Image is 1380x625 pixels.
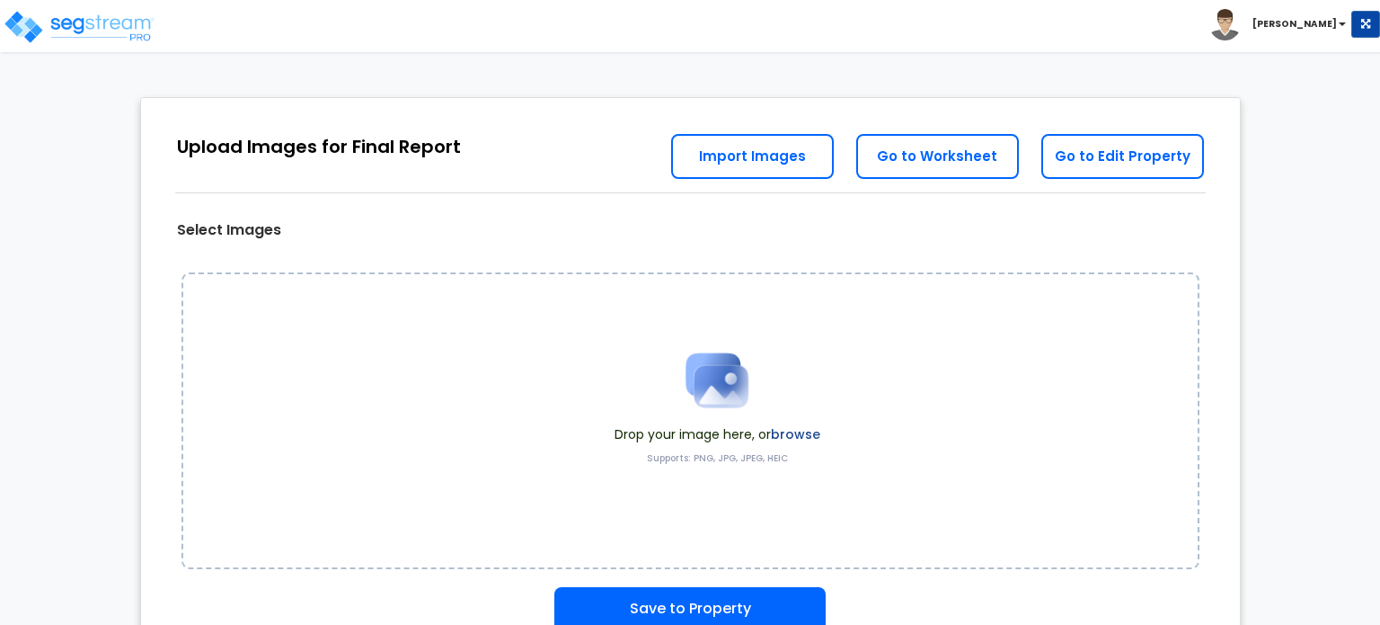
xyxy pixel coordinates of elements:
[856,134,1019,179] a: Go to Worksheet
[177,134,461,160] div: Upload Images for Final Report
[1252,17,1337,31] b: [PERSON_NAME]
[1209,9,1241,40] img: avatar.png
[177,220,281,241] label: Select Images
[615,425,820,443] span: Drop your image here, or
[771,425,820,443] label: browse
[672,335,762,425] img: Upload Icon
[3,9,155,45] img: logo_pro_r.png
[1041,134,1204,179] a: Go to Edit Property
[671,134,834,179] a: Import Images
[647,452,788,465] label: Supports: PNG, JPG, JPEG, HEIC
